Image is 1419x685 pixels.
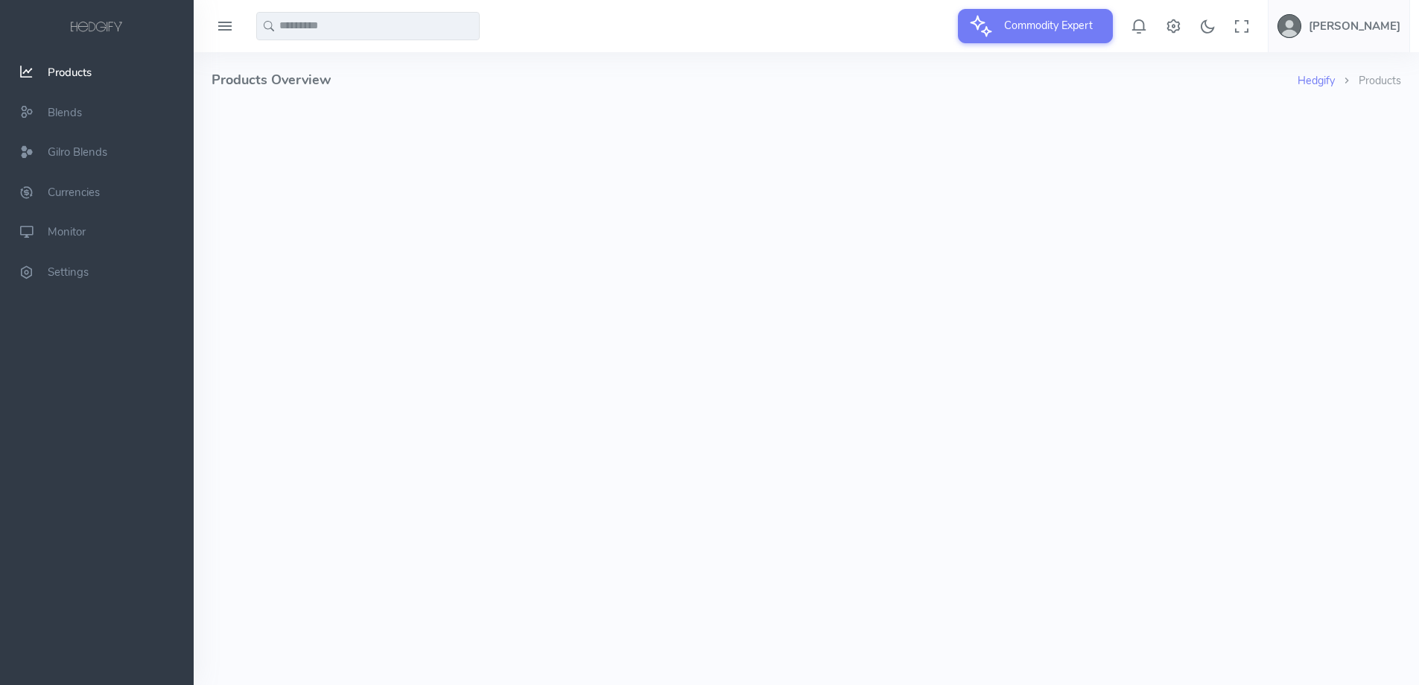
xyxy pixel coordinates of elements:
img: user-image [1277,14,1301,38]
li: Products [1335,73,1401,89]
a: Hedgify [1298,73,1335,88]
h4: Products Overview [212,52,1298,108]
span: Settings [48,265,89,280]
span: Gilro Blends [48,145,107,160]
a: Commodity Expert [958,18,1113,33]
button: Commodity Expert [958,9,1113,43]
span: Monitor [48,225,86,240]
h5: [PERSON_NAME] [1309,20,1400,32]
span: Blends [48,105,82,120]
span: Products [48,65,92,80]
img: logo [68,19,126,36]
span: Commodity Expert [995,9,1102,42]
span: Currencies [48,185,100,200]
